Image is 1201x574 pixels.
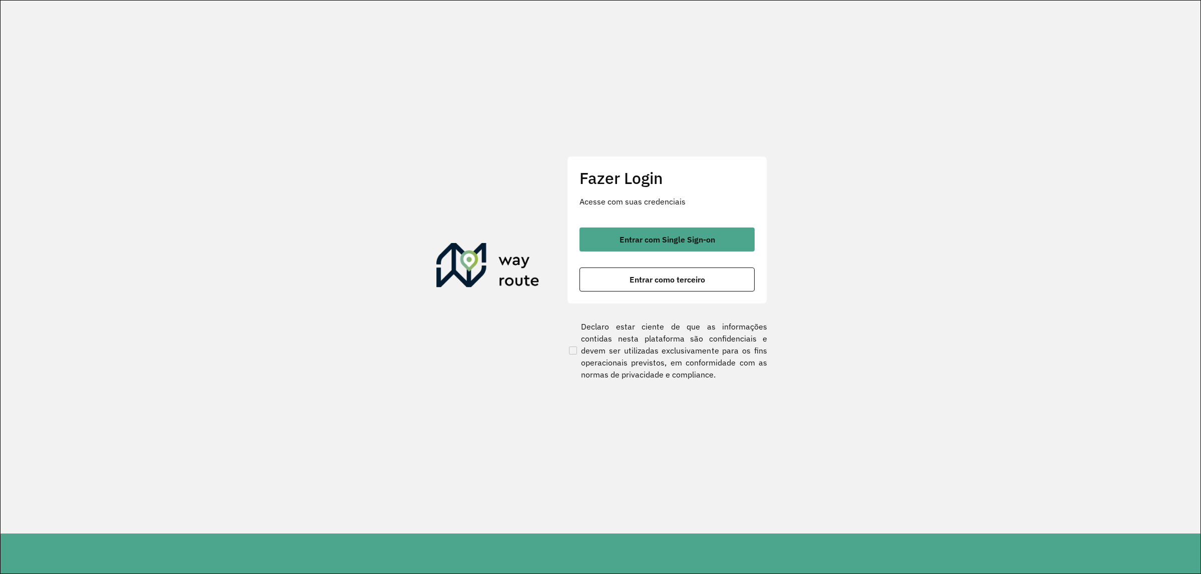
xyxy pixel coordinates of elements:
span: Entrar como terceiro [630,275,705,283]
p: Acesse com suas credenciais [579,195,755,207]
img: Roteirizador AmbevTech [436,243,539,291]
span: Entrar com Single Sign-on [620,235,715,243]
label: Declaro estar ciente de que as informações contidas nesta plataforma são confidenciais e devem se... [567,320,767,380]
h2: Fazer Login [579,168,755,187]
button: button [579,227,755,251]
button: button [579,267,755,291]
